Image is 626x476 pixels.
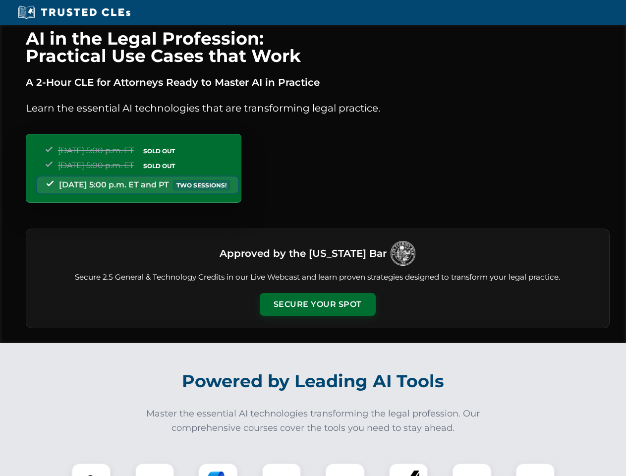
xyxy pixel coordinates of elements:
span: SOLD OUT [140,146,178,156]
img: Logo [391,241,415,266]
span: [DATE] 5:00 p.m. ET [58,146,134,155]
h2: Powered by Leading AI Tools [39,364,588,399]
button: Secure Your Spot [260,293,376,316]
p: A 2-Hour CLE for Attorneys Ready to Master AI in Practice [26,74,610,90]
h3: Approved by the [US_STATE] Bar [220,244,387,262]
img: Trusted CLEs [15,5,133,20]
p: Secure 2.5 General & Technology Credits in our Live Webcast and learn proven strategies designed ... [38,272,597,283]
span: [DATE] 5:00 p.m. ET [58,161,134,170]
p: Master the essential AI technologies transforming the legal profession. Our comprehensive courses... [140,407,487,435]
span: SOLD OUT [140,161,178,171]
p: Learn the essential AI technologies that are transforming legal practice. [26,100,610,116]
h1: AI in the Legal Profession: Practical Use Cases that Work [26,30,610,64]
